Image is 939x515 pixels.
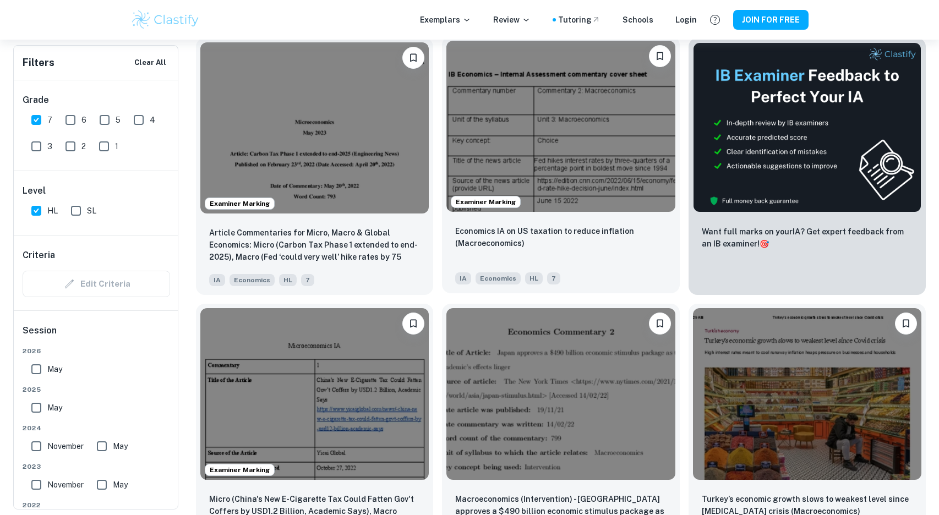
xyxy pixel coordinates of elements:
button: Please log in to bookmark exemplars [649,313,671,335]
h6: Session [23,324,170,346]
span: 2 [81,140,86,152]
p: Review [493,14,531,26]
a: Schools [623,14,653,26]
p: Article Commentaries for Micro, Macro & Global Economics: Micro (Carbon Tax Phase 1 extended to e... [209,227,420,264]
span: May [113,479,128,491]
h6: Criteria [23,249,55,262]
span: 2026 [23,346,170,356]
span: Examiner Marking [451,197,520,207]
button: Help and Feedback [706,10,724,29]
span: Examiner Marking [205,465,274,475]
img: Thumbnail [693,42,921,212]
span: 2023 [23,462,170,472]
p: Exemplars [420,14,471,26]
h6: Grade [23,94,170,107]
span: May [113,440,128,452]
span: HL [279,274,297,286]
span: 2024 [23,423,170,433]
p: Want full marks on your IA ? Get expert feedback from an IB examiner! [702,226,913,250]
span: May [47,402,62,414]
button: Please log in to bookmark exemplars [402,313,424,335]
a: ThumbnailWant full marks on yourIA? Get expert feedback from an IB examiner! [689,38,926,295]
div: Criteria filters are unavailable when searching by topic [23,271,170,297]
span: Examiner Marking [205,199,274,209]
span: 🎯 [760,239,769,248]
img: Economics IA example thumbnail: Economics IA on US taxation to reduce in [446,41,675,212]
span: November [47,479,84,491]
h6: Filters [23,55,54,70]
span: 1 [115,140,118,152]
span: 5 [116,114,121,126]
button: Please log in to bookmark exemplars [402,47,424,69]
span: 7 [301,274,314,286]
img: Economics IA example thumbnail: Turkey’s economic growth slows to weakes [693,308,921,479]
img: Economics IA example thumbnail: Article Commentaries for Micro, Macro & [200,42,429,213]
span: IA [209,274,225,286]
span: IA [455,272,471,284]
span: SL [87,205,96,217]
span: November [47,440,84,452]
a: Login [675,14,697,26]
h6: Level [23,184,170,198]
a: Examiner MarkingPlease log in to bookmark exemplarsEconomics IA on US taxation to reduce inflatio... [442,38,679,295]
span: 6 [81,114,86,126]
span: 3 [47,140,52,152]
button: JOIN FOR FREE [733,10,809,30]
span: 4 [150,114,155,126]
span: May [47,363,62,375]
button: Please log in to bookmark exemplars [649,45,671,67]
span: Economics [476,272,521,284]
span: 7 [47,114,52,126]
span: 2025 [23,385,170,395]
img: Economics IA example thumbnail: Macroeconomics (Intervention) - Japan a [446,308,675,479]
a: Tutoring [558,14,600,26]
img: Economics IA example thumbnail: Micro (China's New E-Cigarette Tax Could [200,308,429,479]
img: Clastify logo [130,9,200,31]
span: HL [525,272,543,284]
button: Clear All [132,54,169,71]
span: 7 [547,272,560,284]
span: 2022 [23,500,170,510]
p: Economics IA on US taxation to reduce inflation (Macroeconomics) [455,225,666,249]
span: HL [47,205,58,217]
a: Examiner MarkingPlease log in to bookmark exemplarsArticle Commentaries for Micro, Macro & Global... [196,38,433,295]
button: Please log in to bookmark exemplars [895,313,917,335]
span: Economics [230,274,275,286]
